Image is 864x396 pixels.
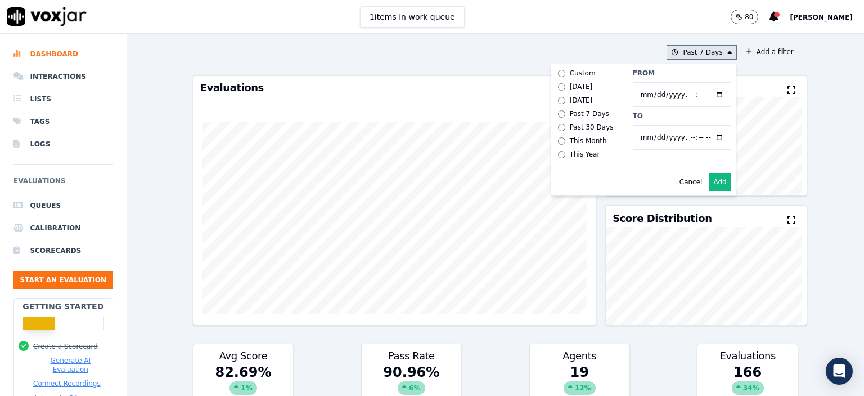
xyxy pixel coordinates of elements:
[826,358,853,385] div: Open Intercom Messenger
[731,10,758,24] button: 80
[368,351,454,361] h3: Pass Rate
[13,239,113,262] a: Scorecards
[398,381,425,395] div: 6 %
[558,83,565,91] input: [DATE]
[633,69,731,78] label: From
[13,88,113,110] a: Lists
[613,213,712,224] h3: Score Distribution
[537,351,623,361] h3: Agents
[570,82,593,91] div: [DATE]
[33,379,101,388] button: Connect Recordings
[558,110,565,118] input: Past 7 Days
[790,10,864,24] button: [PERSON_NAME]
[13,271,113,289] button: Start an Evaluation
[13,65,113,88] a: Interactions
[13,43,113,65] a: Dashboard
[570,123,614,132] div: Past 30 Days
[741,45,798,59] button: Add a filter
[13,110,113,133] a: Tags
[558,137,565,145] input: This Month
[570,96,593,105] div: [DATE]
[558,70,565,77] input: Custom
[709,173,731,191] button: Add
[558,151,565,158] input: This Year
[229,381,256,395] div: 1 %
[7,7,87,26] img: voxjar logo
[360,6,465,28] button: 1items in work queue
[33,356,108,374] button: Generate AI Evaluation
[570,136,607,145] div: This Month
[33,342,98,351] button: Create a Scorecard
[22,301,103,312] h2: Getting Started
[790,14,853,21] span: [PERSON_NAME]
[732,381,764,395] div: 34 %
[200,351,286,361] h3: Avg Score
[13,217,113,239] a: Calibration
[679,177,703,186] button: Cancel
[667,45,736,60] button: Past 7 Days Custom [DATE] [DATE] Past 7 Days Past 30 Days This Month This Year From To Cancel Add
[570,69,596,78] div: Custom
[13,133,113,155] a: Logs
[704,351,790,361] h3: Evaluations
[564,381,596,395] div: 12 %
[558,97,565,104] input: [DATE]
[633,112,731,121] label: To
[570,150,600,159] div: This Year
[200,83,589,93] h3: Evaluations
[570,109,609,118] div: Past 7 Days
[13,174,113,194] h6: Evaluations
[558,124,565,131] input: Past 30 Days
[745,12,753,21] p: 80
[731,10,769,24] button: 80
[13,194,113,217] a: Queues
